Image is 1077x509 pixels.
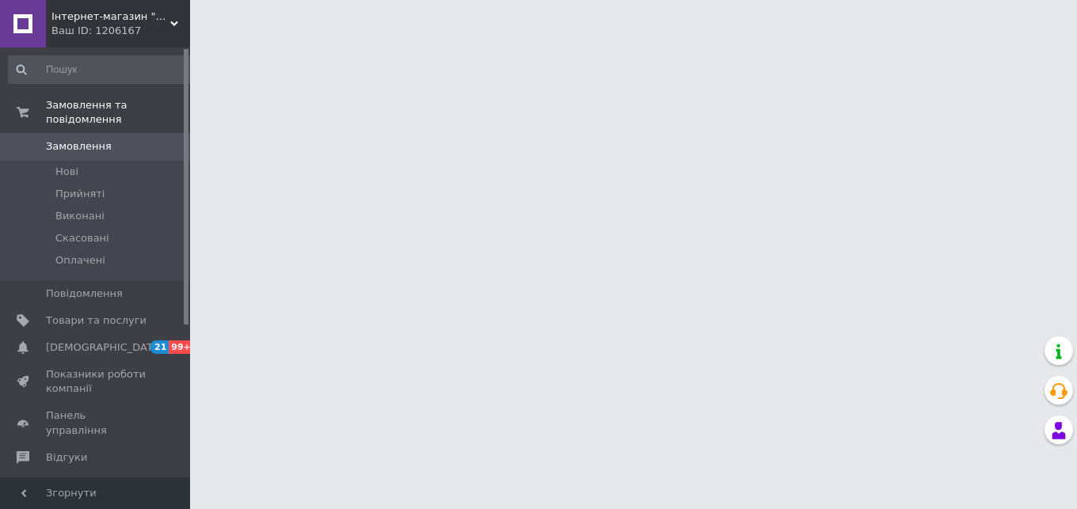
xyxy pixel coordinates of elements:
[55,231,109,245] span: Скасовані
[55,253,105,268] span: Оплачені
[51,9,170,24] span: Інтернет-магазин "E-mag"
[55,209,105,223] span: Виконані
[46,408,147,437] span: Панель управління
[55,165,78,179] span: Нові
[46,139,112,154] span: Замовлення
[51,24,190,38] div: Ваш ID: 1206167
[150,340,169,354] span: 21
[169,340,195,354] span: 99+
[55,187,105,201] span: Прийняті
[8,55,196,84] input: Пошук
[46,340,163,355] span: [DEMOGRAPHIC_DATA]
[46,367,147,396] span: Показники роботи компанії
[46,313,147,328] span: Товари та послуги
[46,98,190,127] span: Замовлення та повідомлення
[46,287,123,301] span: Повідомлення
[46,450,87,465] span: Відгуки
